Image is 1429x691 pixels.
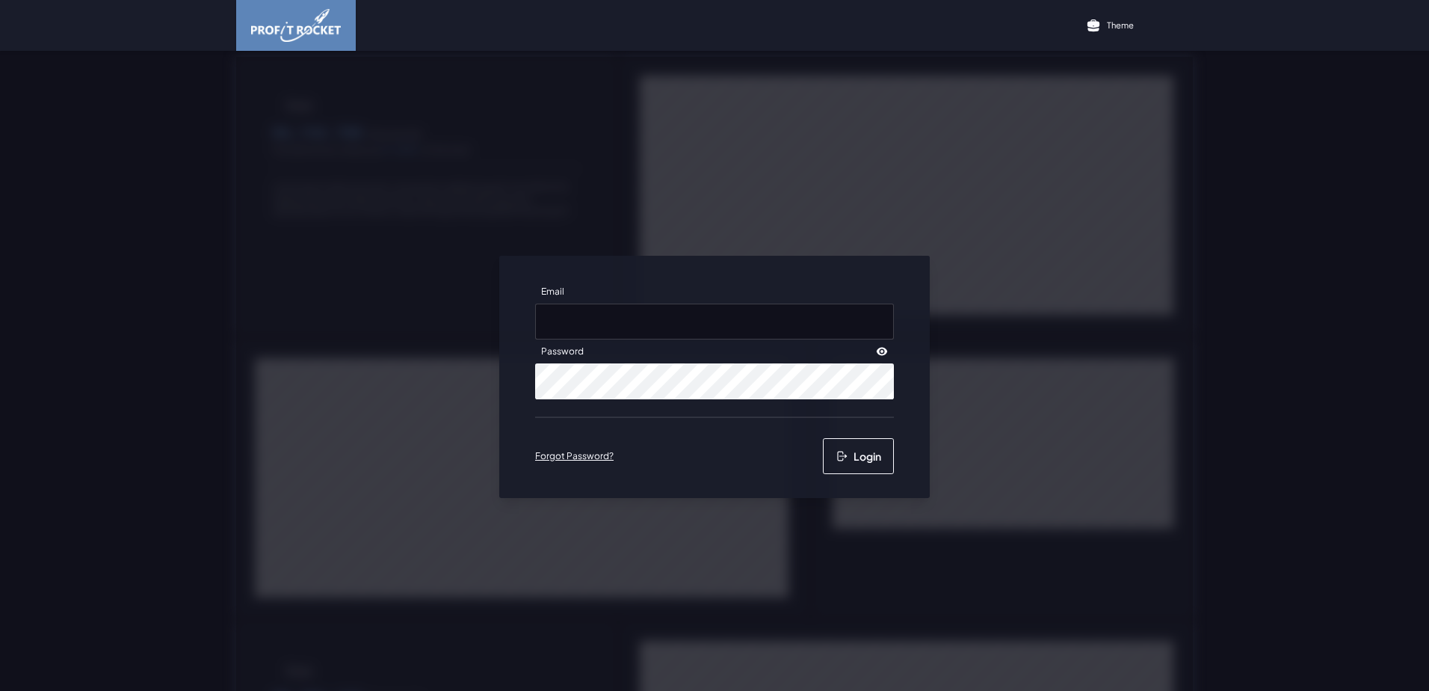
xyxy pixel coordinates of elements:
label: Password [535,340,590,363]
a: Forgot Password? [535,450,614,462]
label: Email [535,280,570,304]
img: image [251,9,341,42]
p: Theme [1107,19,1134,31]
button: Login [823,438,894,474]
